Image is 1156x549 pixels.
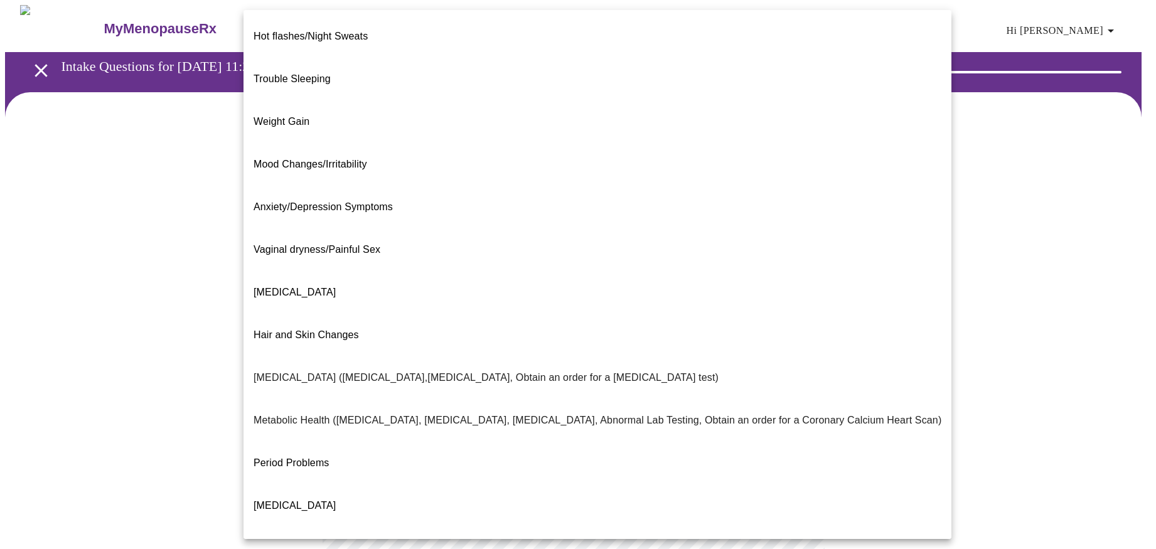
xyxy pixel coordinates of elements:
span: [MEDICAL_DATA] [254,287,336,297]
span: Weight Gain [254,116,309,127]
span: Anxiety/Depression Symptoms [254,201,393,212]
span: Vaginal dryness/Painful Sex [254,244,380,255]
span: Period Problems [254,457,329,468]
span: Hair and Skin Changes [254,329,359,340]
span: [MEDICAL_DATA] [254,500,336,511]
span: Hot flashes/Night Sweats [254,31,368,41]
span: Trouble Sleeping [254,73,331,84]
span: Mood Changes/Irritability [254,159,367,169]
p: Metabolic Health ([MEDICAL_DATA], [MEDICAL_DATA], [MEDICAL_DATA], Abnormal Lab Testing, Obtain an... [254,413,941,428]
p: [MEDICAL_DATA] ([MEDICAL_DATA],[MEDICAL_DATA], Obtain an order for a [MEDICAL_DATA] test) [254,370,719,385]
